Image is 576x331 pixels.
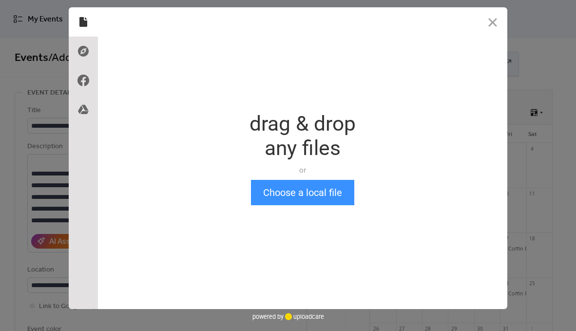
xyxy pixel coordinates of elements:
button: Choose a local file [251,180,354,205]
div: Direct Link [69,37,98,66]
div: Local Files [69,7,98,37]
div: powered by [252,309,324,324]
div: Google Drive [69,95,98,124]
div: Facebook [69,66,98,95]
div: drag & drop any files [250,112,356,160]
div: or [250,165,356,175]
button: Close [478,7,507,37]
a: uploadcare [284,313,324,320]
